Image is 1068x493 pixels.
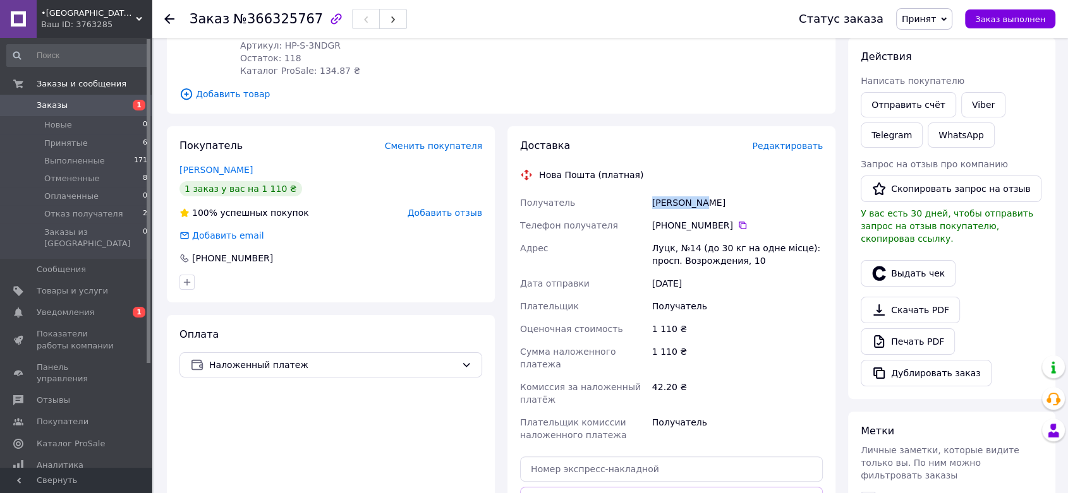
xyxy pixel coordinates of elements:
span: Заказы [37,100,68,111]
span: Принятые [44,138,88,149]
div: Domain Overview [48,74,113,83]
span: Отзывы [37,395,70,406]
span: Аналитика [37,460,83,471]
input: Номер экспресс-накладной [520,456,823,482]
button: Отправить счёт [861,92,956,117]
span: 100% [192,208,217,218]
span: Остаток: 118 [240,53,301,63]
a: [PERSON_NAME] [179,165,253,175]
span: Действия [861,50,911,62]
span: Оплата [179,328,219,340]
a: Печать PDF [861,328,955,355]
div: [PERSON_NAME] [650,191,825,214]
span: Оценочная стоимость [520,324,623,334]
span: Добавить отзыв [408,208,482,218]
span: Новые [44,119,72,131]
span: 0 [143,119,147,131]
input: Поиск [6,44,149,67]
img: tab_domain_overview_orange.svg [34,73,44,83]
span: Покупатель [179,140,243,151]
span: Сообщения [37,264,86,275]
button: Выдать чек [861,260,956,287]
button: Заказ выполнен [965,9,1055,28]
span: Заказ выполнен [975,15,1045,24]
img: website_grey.svg [20,33,30,43]
div: Добавить email [191,229,265,242]
span: Сумма наложенного платежа [520,347,616,369]
span: №366325767 [233,11,323,27]
div: 1 заказ у вас на 1 110 ₴ [179,181,302,196]
span: Добавить товар [179,87,823,101]
span: Дата отправки [520,278,590,288]
span: Заказы из [GEOGRAPHIC_DATA] [44,227,143,249]
span: Выполненные [44,155,105,167]
div: Нова Пошта (платная) [536,169,646,181]
span: Комиссия за наложенный платёж [520,382,641,405]
div: Луцк, №14 (до 30 кг на одне місце): просп. Возрождения, 10 [650,237,825,272]
span: Артикул: HP-S-3NDGR [240,40,341,50]
span: 8 [143,173,147,184]
span: Покупатели [37,416,88,427]
span: Личные заметки, которые видите только вы. По ним можно фильтровать заказы [861,445,1019,480]
a: Telegram [861,122,923,148]
span: Отказ получателя [44,208,123,220]
button: Скопировать запрос на отзыв [861,175,1041,202]
div: Domain: [DOMAIN_NAME] [33,33,139,43]
div: 1 110 ₴ [650,340,825,376]
div: Ваш ID: 3763285 [41,19,152,30]
span: Оплаченные [44,191,99,202]
div: Keywords by Traffic [140,74,213,83]
span: У вас есть 30 дней, чтобы отправить запрос на отзыв покупателю, скопировав ссылку. [861,208,1033,244]
span: Получатель [520,198,575,208]
span: Плательщик [520,301,579,311]
div: 1 110 ₴ [650,318,825,340]
span: Каталог ProSale: 134.87 ₴ [240,66,360,76]
span: Отмененные [44,173,99,184]
span: Запрос на отзыв про компанию [861,159,1008,169]
span: •IVVI• [41,8,136,19]
div: успешных покупок [179,206,309,219]
span: 171 [134,155,147,167]
span: 1 [133,307,145,318]
div: [PHONE_NUMBER] [652,219,823,232]
div: Получатель [650,411,825,446]
span: Каталог ProSale [37,438,105,449]
span: Панель управления [37,362,117,384]
span: Адрес [520,243,548,253]
div: [DATE] [650,272,825,295]
span: 1 [133,100,145,110]
span: 6 [143,138,147,149]
span: Товары и услуги [37,285,108,297]
img: tab_keywords_by_traffic_grey.svg [126,73,136,83]
span: Плательщик комиссии наложенного платежа [520,417,626,440]
span: Телефон получателя [520,220,618,230]
span: 0 [143,227,147,249]
img: logo_orange.svg [20,20,30,30]
div: Статус заказа [799,13,883,25]
a: WhatsApp [928,122,994,148]
span: Доставка [520,140,570,151]
span: Заказы и сообщения [37,78,126,90]
span: 2 [143,208,147,220]
div: Добавить email [178,229,265,242]
div: v 4.0.25 [35,20,62,30]
span: Уведомления [37,307,94,318]
span: Наложенный платеж [209,358,456,372]
a: Скачать PDF [861,297,960,323]
span: Метки [861,425,894,437]
span: Редактировать [752,141,823,151]
span: Заказ [190,11,229,27]
span: Написать покупателю [861,76,964,86]
div: Вернуться назад [164,13,174,25]
div: [PHONE_NUMBER] [191,252,274,264]
div: Получатель [650,295,825,318]
span: Принят [902,14,936,24]
span: Показатели работы компании [37,328,117,351]
a: Viber [961,92,1005,117]
button: Дублировать заказ [861,360,992,386]
span: Сменить покупателя [385,141,482,151]
span: 0 [143,191,147,202]
div: 42.20 ₴ [650,376,825,411]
